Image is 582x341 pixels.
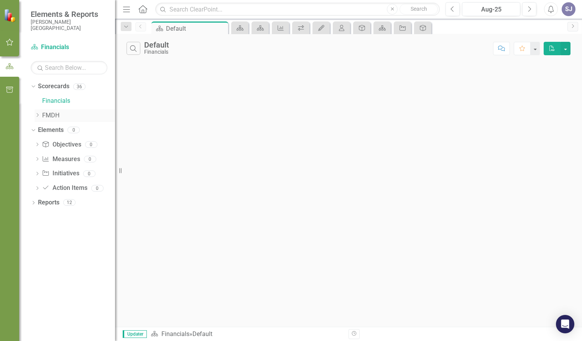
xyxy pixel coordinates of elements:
[462,2,520,16] button: Aug-25
[38,82,69,91] a: Scorecards
[562,2,575,16] button: SJ
[31,10,107,19] span: Elements & Reports
[192,330,212,338] div: Default
[144,49,169,55] div: Financials
[42,184,87,193] a: Action Items
[411,6,427,12] span: Search
[4,9,17,22] img: ClearPoint Strategy
[400,4,438,15] button: Search
[42,140,81,149] a: Objectives
[31,43,107,52] a: Financials
[91,185,104,191] div: 0
[42,111,115,120] a: FMDH
[42,97,115,105] a: Financials
[31,61,107,74] input: Search Below...
[63,199,76,206] div: 12
[144,41,169,49] div: Default
[85,141,97,148] div: 0
[73,83,85,90] div: 36
[83,170,95,177] div: 0
[123,330,147,338] span: Updater
[31,19,107,31] small: [PERSON_NAME][GEOGRAPHIC_DATA]
[42,169,79,178] a: Initiatives
[161,330,189,338] a: Financials
[42,155,80,164] a: Measures
[465,5,518,14] div: Aug-25
[556,315,574,333] div: Open Intercom Messenger
[166,24,226,33] div: Default
[38,198,59,207] a: Reports
[151,330,343,339] div: »
[67,127,80,133] div: 0
[155,3,440,16] input: Search ClearPoint...
[84,156,96,162] div: 0
[38,126,64,135] a: Elements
